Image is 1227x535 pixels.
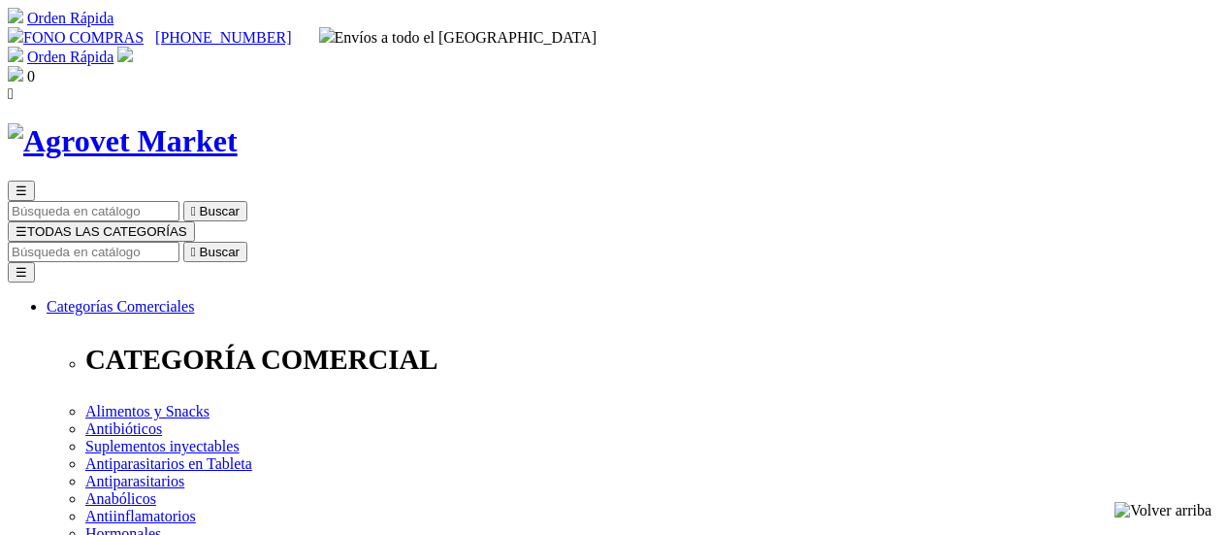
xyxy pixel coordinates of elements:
[27,68,35,84] span: 0
[8,242,179,262] input: Buscar
[117,49,133,65] a: Acceda a su cuenta de cliente
[8,201,179,221] input: Buscar
[8,181,35,201] button: ☰
[183,201,247,221] button:  Buscar
[8,221,195,242] button: ☰TODAS LAS CATEGORÍAS
[8,27,23,43] img: phone.svg
[8,123,238,159] img: Agrovet Market
[16,184,27,198] span: ☰
[85,508,196,524] a: Antiinflamatorios
[117,47,133,62] img: user.svg
[27,10,113,26] a: Orden Rápida
[191,245,196,259] i: 
[8,262,35,283] button: ☰
[8,8,23,23] img: shopping-cart.svg
[85,344,1219,376] p: CATEGORÍA COMERCIAL
[183,242,247,262] button:  Buscar
[8,66,23,82] img: shopping-bag.svg
[155,29,291,46] a: [PHONE_NUMBER]
[47,298,194,315] a: Categorías Comerciales
[200,245,240,259] span: Buscar
[85,403,210,419] a: Alimentos y Snacks
[8,29,144,46] a: FONO COMPRAS
[85,420,162,437] a: Antibióticos
[85,473,184,489] a: Antiparasitarios
[85,490,156,507] a: Anabólicos
[8,47,23,62] img: shopping-cart.svg
[85,438,240,454] a: Suplementos inyectables
[200,204,240,218] span: Buscar
[319,27,335,43] img: delivery-truck.svg
[191,204,196,218] i: 
[319,29,597,46] span: Envíos a todo el [GEOGRAPHIC_DATA]
[1114,502,1211,519] img: Volver arriba
[27,49,113,65] a: Orden Rápida
[8,85,14,102] i: 
[16,224,27,239] span: ☰
[85,455,252,472] a: Antiparasitarios en Tableta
